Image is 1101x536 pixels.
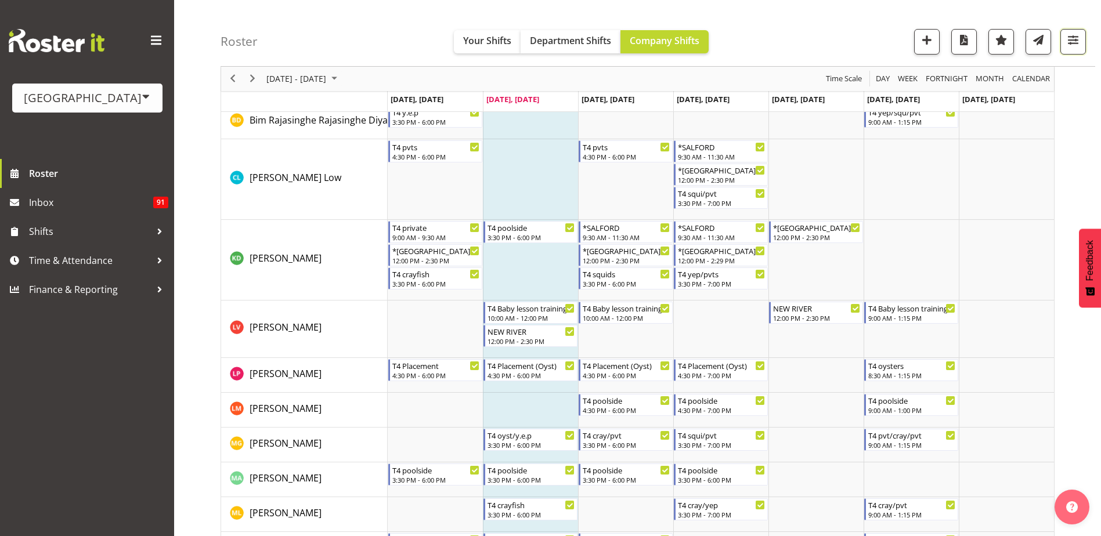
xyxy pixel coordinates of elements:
[250,471,322,485] a: [PERSON_NAME]
[874,72,892,86] button: Timeline Day
[583,394,670,406] div: T4 poolside
[674,267,768,289] div: Kaelah Dondero"s event - T4 yep/pvts Begin From Thursday, October 9, 2025 at 3:30:00 PM GMT+13:00...
[483,498,577,520] div: Mark Lieshout"s event - T4 crayfish Begin From Tuesday, October 7, 2025 at 3:30:00 PM GMT+13:00 E...
[962,94,1015,104] span: [DATE], [DATE]
[245,72,261,86] button: Next
[583,313,670,323] div: 10:00 AM - 12:00 PM
[583,371,670,380] div: 4:30 PM - 6:00 PM
[773,313,860,323] div: 12:00 PM - 2:30 PM
[579,359,673,381] div: Libby Pawley"s event - T4 Placement (Oyst) Begin From Wednesday, October 8, 2025 at 4:30:00 PM GM...
[579,221,673,243] div: Kaelah Dondero"s event - *SALFORD Begin From Wednesday, October 8, 2025 at 9:30:00 AM GMT+13:00 E...
[221,35,258,48] h4: Roster
[265,72,327,86] span: [DATE] - [DATE]
[521,30,620,53] button: Department Shifts
[392,222,479,233] div: T4 private
[674,244,768,266] div: Kaelah Dondero"s event - *NEW RIVER Begin From Thursday, October 9, 2025 at 12:00:00 PM GMT+13:00...
[463,34,511,47] span: Your Shifts
[678,198,765,208] div: 3:30 PM - 7:00 PM
[620,30,709,53] button: Company Shifts
[875,72,891,86] span: Day
[674,429,768,451] div: Maia Garrett"s event - T4 squi/pvt Begin From Thursday, October 9, 2025 at 3:30:00 PM GMT+13:00 E...
[579,302,673,324] div: Lara Von Fintel"s event - T4 Baby lesson training Begin From Wednesday, October 8, 2025 at 10:00:...
[674,221,768,243] div: Kaelah Dondero"s event - *SALFORD Begin From Thursday, October 9, 2025 at 9:30:00 AM GMT+13:00 En...
[221,220,388,300] td: Kaelah Dondero resource
[488,464,575,476] div: T4 poolside
[773,222,860,233] div: *[GEOGRAPHIC_DATA]
[583,256,670,265] div: 12:00 PM - 2:30 PM
[678,360,765,371] div: T4 Placement (Oyst)
[221,462,388,497] td: Maree Ayto resource
[868,499,955,510] div: T4 cray/pvt
[223,67,243,91] div: previous period
[250,320,322,334] a: [PERSON_NAME]
[678,141,765,153] div: *SALFORD
[678,475,765,484] div: 3:30 PM - 6:00 PM
[868,313,955,323] div: 9:00 AM - 1:15 PM
[265,72,342,86] button: October 2025
[583,440,670,450] div: 3:30 PM - 6:00 PM
[250,402,322,415] span: [PERSON_NAME]
[483,463,577,486] div: Maree Ayto"s event - T4 poolside Begin From Tuesday, October 7, 2025 at 3:30:00 PM GMT+13:00 Ends...
[630,34,699,47] span: Company Shifts
[583,475,670,484] div: 3:30 PM - 6:00 PM
[250,252,322,265] span: [PERSON_NAME]
[868,360,955,371] div: T4 oysters
[583,302,670,314] div: T4 Baby lesson training
[250,171,341,184] span: [PERSON_NAME] Low
[488,336,575,346] div: 12:00 PM - 2:30 PM
[250,506,322,519] span: [PERSON_NAME]
[583,222,670,233] div: *SALFORD
[388,359,482,381] div: Libby Pawley"s event - T4 Placement Begin From Monday, October 6, 2025 at 4:30:00 PM GMT+13:00 En...
[769,221,863,243] div: Kaelah Dondero"s event - *NEW RIVER Begin From Friday, October 10, 2025 at 12:00:00 PM GMT+13:00 ...
[924,72,970,86] button: Fortnight
[262,67,344,91] div: October 06 - 12, 2025
[221,139,388,220] td: Caley Low resource
[29,223,151,240] span: Shifts
[392,141,479,153] div: T4 pvts
[678,371,765,380] div: 4:30 PM - 7:00 PM
[250,472,322,484] span: [PERSON_NAME]
[583,141,670,153] div: T4 pvts
[250,506,322,520] a: [PERSON_NAME]
[488,360,575,371] div: T4 Placement (Oyst)
[677,94,730,104] span: [DATE], [DATE]
[678,222,765,233] div: *SALFORD
[974,72,1006,86] button: Timeline Month
[250,367,322,381] a: [PERSON_NAME]
[250,114,432,126] span: Bim Rajasinghe Rajasinghe Diyawadanage
[583,233,670,242] div: 9:30 AM - 11:30 AM
[583,405,670,415] div: 4:30 PM - 6:00 PM
[897,72,919,86] span: Week
[579,244,673,266] div: Kaelah Dondero"s event - *NEW RIVER Begin From Wednesday, October 8, 2025 at 12:00:00 PM GMT+13:0...
[678,268,765,280] div: T4 yep/pvts
[483,302,577,324] div: Lara Von Fintel"s event - T4 Baby lesson training Begin From Tuesday, October 7, 2025 at 10:00:00...
[29,194,153,211] span: Inbox
[392,245,479,256] div: *[GEOGRAPHIC_DATA]
[29,252,151,269] span: Time & Attendance
[486,94,539,104] span: [DATE], [DATE]
[454,30,521,53] button: Your Shifts
[579,140,673,162] div: Caley Low"s event - T4 pvts Begin From Wednesday, October 8, 2025 at 4:30:00 PM GMT+13:00 Ends At...
[864,498,958,520] div: Mark Lieshout"s event - T4 cray/pvt Begin From Saturday, October 11, 2025 at 9:00:00 AM GMT+13:00...
[868,440,955,450] div: 9:00 AM - 1:15 PM
[678,440,765,450] div: 3:30 PM - 7:00 PM
[225,72,241,86] button: Previous
[250,251,322,265] a: [PERSON_NAME]
[1079,229,1101,307] button: Feedback - Show survey
[825,72,863,86] span: Time Scale
[392,152,479,161] div: 4:30 PM - 6:00 PM
[678,394,765,406] div: T4 poolside
[392,360,479,371] div: T4 Placement
[250,437,322,450] span: [PERSON_NAME]
[388,221,482,243] div: Kaelah Dondero"s event - T4 private Begin From Monday, October 6, 2025 at 9:00:00 AM GMT+13:00 En...
[250,367,322,380] span: [PERSON_NAME]
[678,510,765,519] div: 3:30 PM - 7:00 PM
[772,94,825,104] span: [DATE], [DATE]
[674,164,768,186] div: Caley Low"s event - *NEW RIVER Begin From Thursday, October 9, 2025 at 12:00:00 PM GMT+13:00 Ends...
[483,325,577,347] div: Lara Von Fintel"s event - NEW RIVER Begin From Tuesday, October 7, 2025 at 12:00:00 PM GMT+13:00 ...
[769,302,863,324] div: Lara Von Fintel"s event - NEW RIVER Begin From Friday, October 10, 2025 at 12:00:00 PM GMT+13:00 ...
[678,233,765,242] div: 9:30 AM - 11:30 AM
[1010,72,1052,86] button: Month
[530,34,611,47] span: Department Shifts
[388,140,482,162] div: Caley Low"s event - T4 pvts Begin From Monday, October 6, 2025 at 4:30:00 PM GMT+13:00 Ends At Mo...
